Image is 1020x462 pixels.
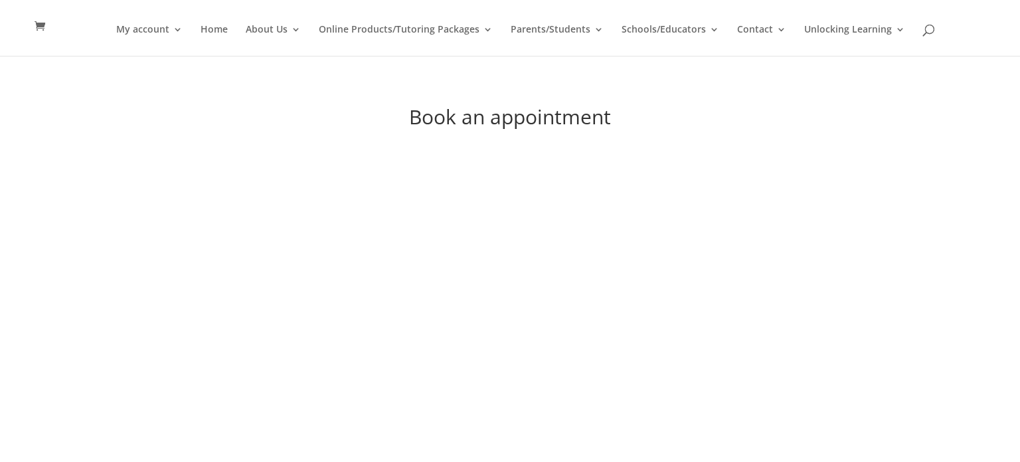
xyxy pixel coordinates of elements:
a: Schools/Educators [622,25,719,56]
a: About Us [246,25,301,56]
a: Home [201,25,228,56]
a: Unlocking Learning [804,25,905,56]
h1: Book an appointment [151,107,869,134]
a: Online Products/Tutoring Packages [319,25,493,56]
a: Parents/Students [511,25,604,56]
a: My account [116,25,183,56]
a: Contact [737,25,786,56]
